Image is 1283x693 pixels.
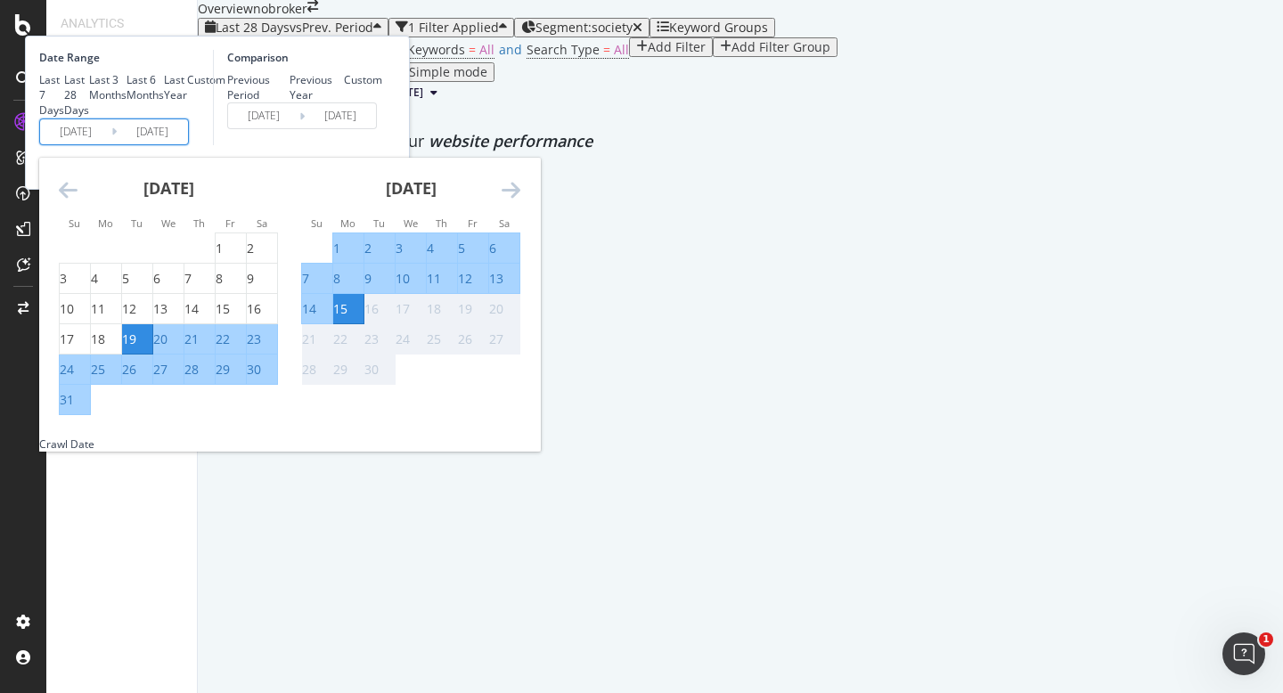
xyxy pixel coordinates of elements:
td: Choose Monday, August 4, 2025 as your check-in date. It’s available. [91,264,122,294]
td: Selected as start date. Tuesday, August 19, 2025 [122,324,153,355]
input: Start Date [40,119,111,144]
td: Choose Monday, August 11, 2025 as your check-in date. It’s available. [91,294,122,324]
div: 27 [489,330,503,348]
small: Mo [340,216,355,230]
div: 11 [91,300,105,318]
td: Selected. Saturday, September 13, 2025 [489,264,520,294]
div: 13 [489,270,503,288]
td: Selected. Friday, September 12, 2025 [458,264,489,294]
div: Last 7 Days [39,72,64,118]
div: 7 [302,270,309,288]
span: and [499,41,522,58]
div: 1 [216,240,223,257]
td: Not available. Thursday, September 25, 2025 [427,324,458,355]
td: Choose Thursday, August 7, 2025 as your check-in date. It’s available. [184,264,216,294]
div: 26 [458,330,472,348]
td: Not available. Friday, September 19, 2025 [458,294,489,324]
div: Last 3 Months [89,72,127,102]
div: 23 [364,330,379,348]
strong: [DATE] [143,177,194,199]
div: 12 [458,270,472,288]
div: Last 28 Days [64,72,89,118]
small: Su [311,216,323,230]
td: Not available. Sunday, September 21, 2025 [302,324,333,355]
div: 5 [458,240,465,257]
div: 24 [60,361,74,379]
div: 24 [396,330,410,348]
td: Not available. Monday, September 22, 2025 [333,324,364,355]
td: Not available. Wednesday, September 24, 2025 [396,324,427,355]
div: 1 [333,240,340,257]
span: 1 [1259,632,1273,647]
td: Selected. Thursday, August 28, 2025 [184,355,216,385]
td: Selected. Thursday, August 21, 2025 [184,324,216,355]
button: 1 Filter Applied [388,18,514,37]
div: 15 [216,300,230,318]
div: 3 [396,240,403,257]
div: 31 [60,391,74,409]
td: Not available. Tuesday, September 23, 2025 [364,324,396,355]
div: Last 6 Months [127,72,164,102]
small: We [161,216,176,230]
span: = [469,41,476,58]
div: 2 [247,240,254,257]
td: Choose Wednesday, August 6, 2025 as your check-in date. It’s available. [153,264,184,294]
div: Add Filter [648,40,706,54]
td: Selected. Wednesday, August 27, 2025 [153,355,184,385]
div: 17 [60,330,74,348]
div: Last Year [164,72,187,102]
div: Custom [187,72,225,87]
div: 21 [302,330,316,348]
td: Choose Sunday, August 17, 2025 as your check-in date. It’s available. [60,324,91,355]
span: Search Type [527,41,600,58]
div: Custom [344,72,382,87]
td: Selected. Friday, September 5, 2025 [458,233,489,264]
div: Previous Year [290,72,345,102]
td: Selected. Sunday, August 24, 2025 [60,355,91,385]
div: Keyword Groups [669,20,768,35]
small: Sa [257,216,267,230]
div: 9 [247,270,254,288]
div: 16 [364,300,379,318]
div: 10 [60,300,74,318]
td: Choose Tuesday, August 12, 2025 as your check-in date. It’s available. [122,294,153,324]
div: 19 [122,330,136,348]
small: Th [193,216,205,230]
div: Move backward to switch to the previous month. [59,179,78,201]
td: Selected. Monday, September 8, 2025 [333,264,364,294]
td: Selected. Sunday, August 31, 2025 [60,385,91,415]
td: Selected. Friday, August 29, 2025 [216,355,247,385]
td: Not available. Saturday, September 20, 2025 [489,294,520,324]
td: Selected. Thursday, September 11, 2025 [427,264,458,294]
small: Fr [468,216,478,230]
span: Segment: society [535,19,633,36]
div: 5 [122,270,129,288]
td: Selected. Sunday, September 14, 2025 [302,294,333,324]
td: Selected. Saturday, September 6, 2025 [489,233,520,264]
div: Calendar [39,158,540,436]
div: 4 [91,270,98,288]
td: Selected. Friday, August 22, 2025 [216,324,247,355]
div: 25 [91,361,105,379]
input: End Date [305,103,376,128]
div: 11 [427,270,441,288]
button: Add Filter [629,37,713,57]
div: 17 [396,300,410,318]
td: Choose Thursday, August 14, 2025 as your check-in date. It’s available. [184,294,216,324]
div: 1 Filter Applied [408,20,499,35]
div: 10 [396,270,410,288]
small: Tu [373,216,385,230]
div: Move forward to switch to the next month. [502,179,520,201]
td: Choose Sunday, August 10, 2025 as your check-in date. It’s available. [60,294,91,324]
span: = [603,41,610,58]
input: Start Date [228,103,299,128]
td: Choose Friday, August 1, 2025 as your check-in date. It’s available. [216,233,247,264]
td: Selected. Thursday, September 4, 2025 [427,233,458,264]
td: Not available. Tuesday, September 30, 2025 [364,355,396,385]
td: Selected. Tuesday, September 9, 2025 [364,264,396,294]
div: Previous Period [227,72,290,102]
td: Selected as end date. Monday, September 15, 2025 [333,294,364,324]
